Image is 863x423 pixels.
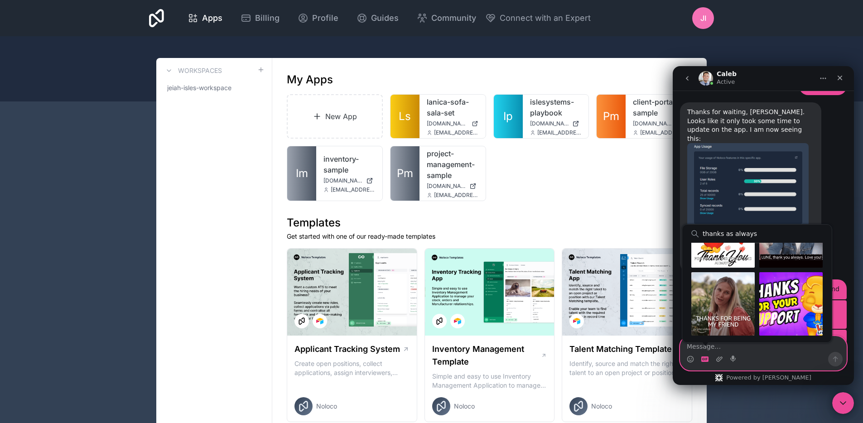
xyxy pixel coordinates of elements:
h1: Templates [287,216,692,230]
span: Pm [397,166,413,181]
span: [DOMAIN_NAME] [633,120,672,127]
span: [DOMAIN_NAME] [427,120,468,127]
a: Workspaces [164,65,222,76]
span: Pm [603,109,619,124]
a: Guides [349,8,406,28]
a: [DOMAIN_NAME] [427,183,478,190]
span: Apps [202,12,222,24]
img: Airtable Logo [573,317,580,325]
span: Guides [371,12,399,24]
p: Identify, source and match the right talent to an open project or position with our Talent Matchi... [569,359,685,377]
a: Profile [290,8,346,28]
a: Community [410,8,483,28]
span: Community [431,12,476,24]
iframe: Intercom live chat [832,392,854,414]
a: project-management-sample [427,148,478,181]
h1: Inventory Management Template [432,343,541,368]
span: [DOMAIN_NAME] [323,177,362,184]
a: [DOMAIN_NAME] [427,120,478,127]
span: Ls [399,109,411,124]
span: Noloco [316,402,337,411]
span: Noloco [454,402,475,411]
a: Pm [597,95,626,138]
span: Billing [255,12,280,24]
iframe: Intercom live chat [673,66,854,385]
a: islesystems-playbook [530,96,582,118]
a: [DOMAIN_NAME] [530,120,582,127]
a: Pm [391,146,419,201]
span: [EMAIL_ADDRESS][DOMAIN_NAME] [434,192,478,199]
a: lanica-sofa-sala-set [427,96,478,118]
p: Simple and easy to use Inventory Management Application to manage your stock, orders and Manufact... [432,372,547,390]
h1: Talent Matching Template [569,343,672,356]
a: Billing [233,8,287,28]
span: [EMAIL_ADDRESS][DOMAIN_NAME] [537,129,582,136]
a: [DOMAIN_NAME] [633,120,685,127]
span: [EMAIL_ADDRESS][DOMAIN_NAME] [331,186,375,193]
span: Im [296,166,308,181]
a: jeiah-isles-workspace [164,80,265,96]
span: [DOMAIN_NAME] [427,183,466,190]
img: Airtable Logo [316,317,323,325]
a: inventory-sample [323,154,375,175]
a: Apps [180,8,230,28]
a: client-portal-sample [633,96,685,118]
a: Ls [391,95,419,138]
span: Connect with an Expert [500,12,591,24]
a: Im [287,146,316,201]
span: jeiah-isles-workspace [167,83,231,92]
span: [EMAIL_ADDRESS][DOMAIN_NAME] [434,129,478,136]
span: Ip [503,109,513,124]
span: Noloco [591,402,612,411]
p: Create open positions, collect applications, assign interviewers, centralise candidate feedback a... [294,359,410,377]
span: Profile [312,12,338,24]
a: [DOMAIN_NAME] [323,177,375,184]
h1: Applicant Tracking System [294,343,400,356]
span: [EMAIL_ADDRESS][DOMAIN_NAME] [640,129,685,136]
span: JI [700,13,706,24]
a: New App [287,94,383,139]
span: [DOMAIN_NAME] [530,120,569,127]
p: Get started with one of our ready-made templates [287,232,692,241]
a: Ip [494,95,523,138]
h1: My Apps [287,72,333,87]
button: Connect with an Expert [485,12,591,24]
img: Airtable Logo [454,317,461,325]
h3: Workspaces [178,66,222,75]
